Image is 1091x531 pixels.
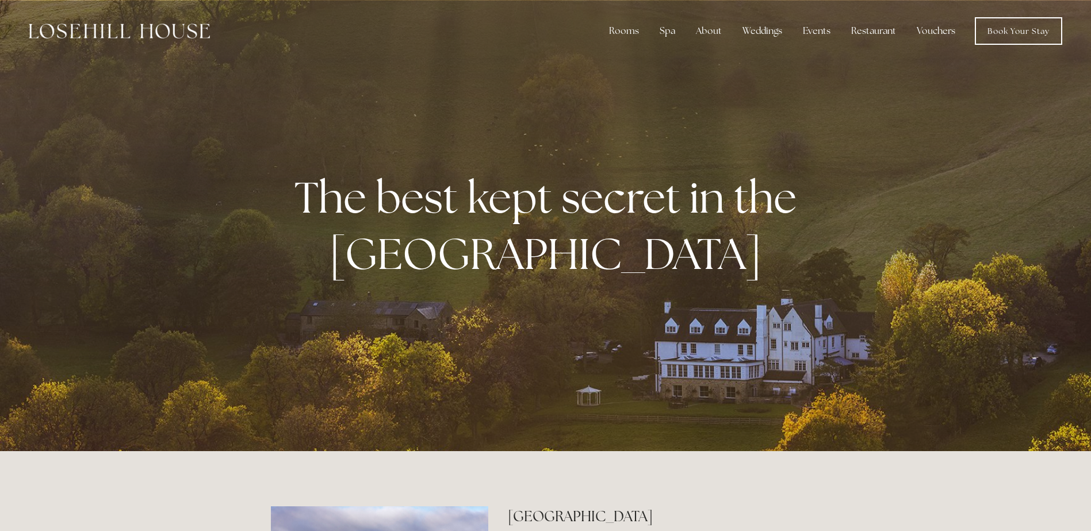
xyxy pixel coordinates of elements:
[842,20,905,43] div: Restaurant
[733,20,791,43] div: Weddings
[975,17,1062,45] a: Book Your Stay
[600,20,648,43] div: Rooms
[508,506,820,526] h2: [GEOGRAPHIC_DATA]
[908,20,964,43] a: Vouchers
[650,20,684,43] div: Spa
[294,169,806,282] strong: The best kept secret in the [GEOGRAPHIC_DATA]
[29,24,210,39] img: Losehill House
[687,20,731,43] div: About
[794,20,840,43] div: Events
